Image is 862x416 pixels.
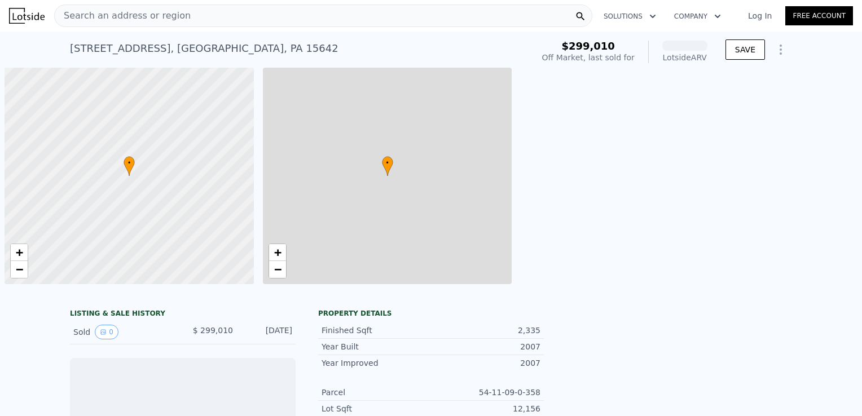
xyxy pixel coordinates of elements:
[269,244,286,261] a: Zoom in
[274,262,281,276] span: −
[431,403,540,414] div: 12,156
[9,8,45,24] img: Lotside
[665,6,730,26] button: Company
[16,262,23,276] span: −
[769,38,792,61] button: Show Options
[735,10,785,21] a: Log In
[242,325,292,339] div: [DATE]
[322,341,431,352] div: Year Built
[70,309,296,320] div: LISTING & SALE HISTORY
[124,158,135,168] span: •
[70,41,338,56] div: [STREET_ADDRESS] , [GEOGRAPHIC_DATA] , PA 15642
[11,261,28,278] a: Zoom out
[55,9,191,23] span: Search an address or region
[322,325,431,336] div: Finished Sqft
[382,158,393,168] span: •
[318,309,544,318] div: Property details
[193,326,233,335] span: $ 299,010
[431,341,540,352] div: 2007
[95,325,118,339] button: View historical data
[542,52,635,63] div: Off Market, last sold for
[662,52,707,63] div: Lotside ARV
[269,261,286,278] a: Zoom out
[595,6,665,26] button: Solutions
[561,40,615,52] span: $299,010
[16,245,23,259] span: +
[382,156,393,176] div: •
[322,403,431,414] div: Lot Sqft
[124,156,135,176] div: •
[431,387,540,398] div: 54-11-09-0-358
[785,6,853,25] a: Free Account
[274,245,281,259] span: +
[322,357,431,369] div: Year Improved
[725,39,765,60] button: SAVE
[322,387,431,398] div: Parcel
[11,244,28,261] a: Zoom in
[73,325,174,339] div: Sold
[431,357,540,369] div: 2007
[431,325,540,336] div: 2,335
